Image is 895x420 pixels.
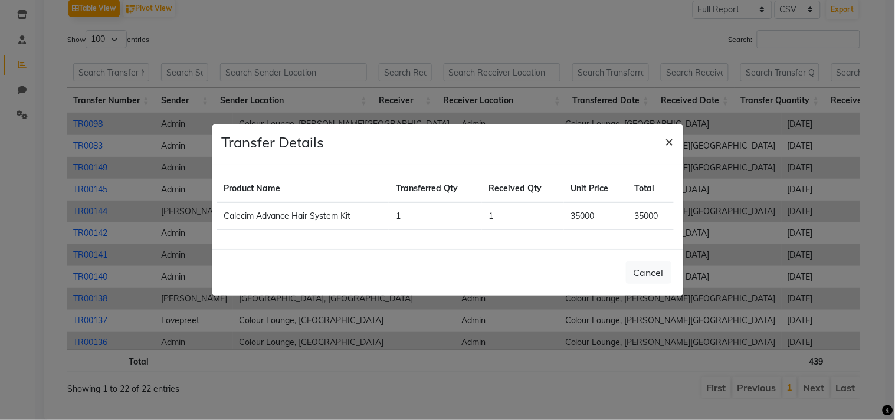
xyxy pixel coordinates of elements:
button: Close [656,124,683,157]
span: × [665,132,674,150]
button: Cancel [626,261,671,284]
td: 35000 [627,202,673,230]
th: Total [627,175,673,203]
h4: Transfer Details [222,134,439,151]
th: Received Qty [482,175,564,203]
th: Product Name [217,175,389,203]
th: Transferred Qty [389,175,481,203]
td: 35000 [564,202,627,230]
td: Calecim Advance Hair System Kit [217,202,389,230]
td: 1 [389,202,481,230]
td: 1 [482,202,564,230]
th: Unit Price [564,175,627,203]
